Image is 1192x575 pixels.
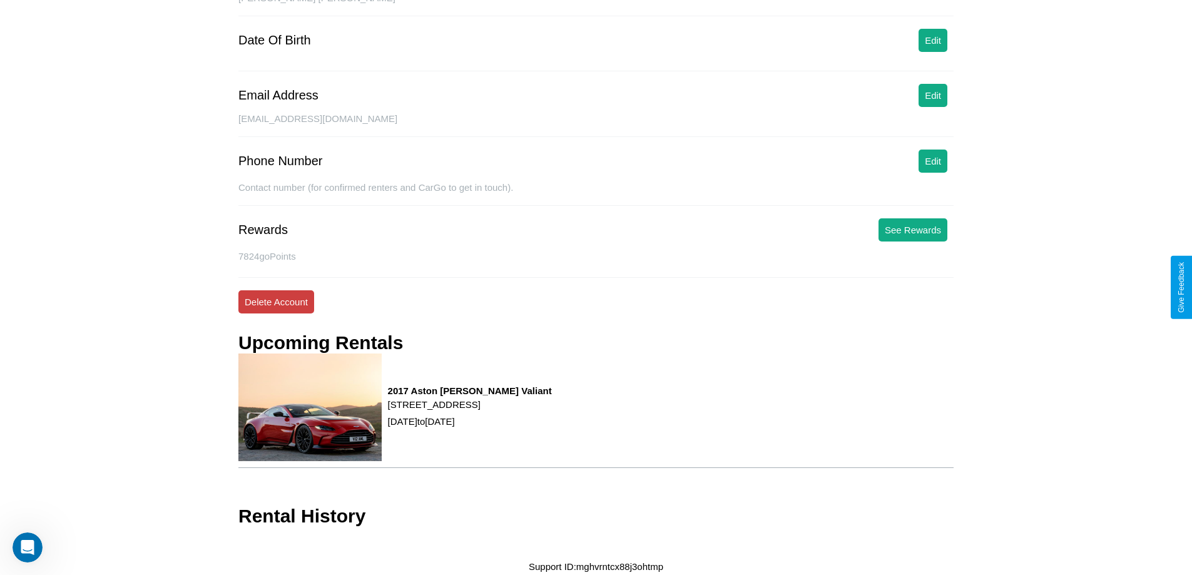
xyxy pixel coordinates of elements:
iframe: Intercom live chat [13,532,43,562]
div: Contact number (for confirmed renters and CarGo to get in touch). [238,182,954,206]
div: Email Address [238,88,318,103]
div: [EMAIL_ADDRESS][DOMAIN_NAME] [238,113,954,137]
h3: Upcoming Rentals [238,332,403,354]
h3: Rental History [238,506,365,527]
p: 7824 goPoints [238,248,954,265]
button: Edit [919,150,947,173]
button: Delete Account [238,290,314,313]
button: Edit [919,29,947,52]
p: Support ID: mghvrntcx88j3ohtmp [529,558,663,575]
p: [DATE] to [DATE] [388,413,552,430]
div: Rewards [238,223,288,237]
button: See Rewards [879,218,947,242]
div: Date Of Birth [238,33,311,48]
h3: 2017 Aston [PERSON_NAME] Valiant [388,385,552,396]
img: rental [238,354,382,461]
button: Edit [919,84,947,107]
div: Give Feedback [1177,262,1186,313]
div: Phone Number [238,154,323,168]
p: [STREET_ADDRESS] [388,396,552,413]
